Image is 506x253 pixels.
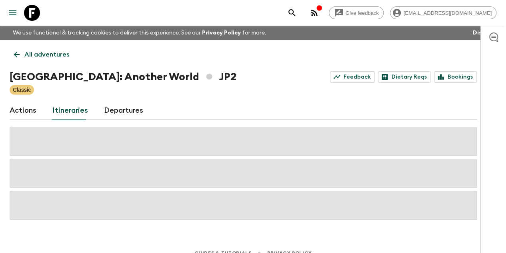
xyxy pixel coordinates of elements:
div: [EMAIL_ADDRESS][DOMAIN_NAME] [390,6,496,19]
h1: [GEOGRAPHIC_DATA]: Another World JP2 [10,69,236,85]
span: [EMAIL_ADDRESS][DOMAIN_NAME] [399,10,496,16]
p: Classic [13,86,31,94]
a: Feedback [330,71,375,83]
a: Actions [10,101,36,120]
a: Bookings [434,71,477,83]
a: Itineraries [52,101,88,120]
a: Privacy Policy [202,30,241,36]
a: All adventures [10,47,74,63]
p: All adventures [24,50,69,59]
p: We use functional & tracking cookies to deliver this experience. See our for more. [10,26,269,40]
a: Departures [104,101,143,120]
span: Give feedback [341,10,383,16]
a: Dietary Reqs [378,71,431,83]
button: search adventures [284,5,300,21]
button: menu [5,5,21,21]
button: Dismiss [471,27,496,38]
a: Give feedback [329,6,384,19]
